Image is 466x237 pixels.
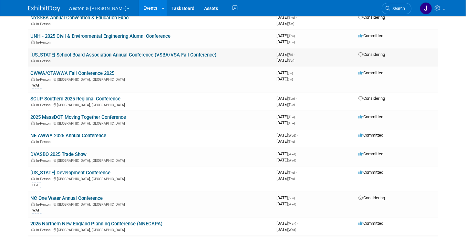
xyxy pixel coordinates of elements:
a: [US_STATE] Development Conference [31,170,111,176]
span: Considering [359,195,385,200]
img: In-Person Event [31,159,35,162]
span: In-Person [36,40,53,45]
span: [DATE] [277,201,296,206]
a: 2025 Northern New England Planning Conference (NNECAPA) [31,221,163,227]
span: - [296,15,297,20]
img: In-Person Event [31,121,35,125]
a: [US_STATE] School Board Association Annual Conference (VSBA/VSA Fall Conference) [31,52,217,58]
a: UNH - 2025 Civil & Environmental Engineering Alumni Conference [31,33,171,39]
span: [DATE] [277,52,295,57]
span: In-Person [36,140,53,144]
img: In-Person Event [31,22,35,25]
div: WAT [31,83,42,88]
div: [GEOGRAPHIC_DATA], [GEOGRAPHIC_DATA] [31,158,272,163]
span: [DATE] [277,139,295,144]
span: (Thu) [288,34,295,38]
span: [DATE] [277,21,295,26]
span: (Fri) [288,53,293,57]
span: - [296,170,297,175]
span: Considering [359,96,385,101]
a: NYSSBA Annual Convention & Education Expo [31,15,129,21]
span: [DATE] [277,176,295,181]
span: Committed [359,33,384,38]
a: SCUP Southern 2025 Regional Conference [31,96,121,102]
span: [DATE] [277,58,295,63]
a: CWWA/CTAWWA Fall Conference 2025 [31,70,115,76]
span: [DATE] [277,227,296,232]
span: Committed [359,70,384,75]
span: [DATE] [277,221,298,226]
img: In-Person Event [31,103,35,106]
span: In-Person [36,103,53,107]
div: [GEOGRAPHIC_DATA], [GEOGRAPHIC_DATA] [31,77,272,82]
span: In-Person [36,177,53,181]
span: (Tue) [288,121,295,125]
span: [DATE] [277,151,298,156]
img: ExhibitDay [28,5,60,12]
span: (Wed) [288,228,296,232]
span: (Wed) [288,134,296,137]
span: [DATE] [277,158,296,162]
span: (Sat) [288,22,295,26]
span: [DATE] [277,33,297,38]
span: - [297,133,298,138]
span: (Fri) [288,77,293,81]
span: [DATE] [277,102,295,107]
span: (Mon) [288,222,296,225]
span: [DATE] [277,133,298,138]
span: - [297,221,298,226]
span: [DATE] [277,39,295,44]
a: NE AWWA 2025 Annual Conference [31,133,107,139]
span: (Thu) [288,16,295,19]
span: In-Person [36,59,53,63]
span: (Sat) [288,59,295,62]
span: [DATE] [277,195,297,200]
span: (Fri) [288,71,293,75]
span: Committed [359,151,384,156]
img: In-Person Event [31,59,35,62]
span: (Wed) [288,202,296,206]
a: 2025 MassDOT Moving Together Conference [31,114,126,120]
span: (Thu) [288,177,295,180]
span: [DATE] [277,114,297,119]
span: Committed [359,133,384,138]
span: (Wed) [288,159,296,162]
span: In-Person [36,159,53,163]
span: Search [390,6,405,11]
span: In-Person [36,77,53,82]
img: In-Person Event [31,77,35,81]
a: NC One Water Annual Conference [31,195,103,201]
img: In-Person Event [31,202,35,206]
span: In-Person [36,202,53,207]
div: [GEOGRAPHIC_DATA], [GEOGRAPHIC_DATA] [31,176,272,181]
span: [DATE] [277,120,295,125]
span: In-Person [36,22,53,26]
span: Considering [359,52,385,57]
div: [GEOGRAPHIC_DATA], [GEOGRAPHIC_DATA] [31,201,272,207]
img: Janet Ruggles-Power [420,2,432,15]
div: EGE [31,182,41,188]
span: Committed [359,170,384,175]
span: [DATE] [277,15,297,20]
span: (Thu) [288,171,295,174]
span: - [296,33,297,38]
a: Search [382,3,411,14]
span: - [296,96,297,101]
span: Committed [359,221,384,226]
span: [DATE] [277,77,293,81]
div: WAT [31,208,42,213]
img: In-Person Event [31,40,35,44]
div: [GEOGRAPHIC_DATA], [GEOGRAPHIC_DATA] [31,102,272,107]
span: (Tue) [288,103,295,107]
span: [DATE] [277,170,297,175]
span: - [296,195,297,200]
span: - [294,70,295,75]
img: In-Person Event [31,177,35,180]
span: Considering [359,15,385,20]
div: [GEOGRAPHIC_DATA], [GEOGRAPHIC_DATA] [31,227,272,232]
img: In-Person Event [31,228,35,231]
span: In-Person [36,121,53,126]
span: - [296,114,297,119]
span: [DATE] [277,96,297,101]
span: [DATE] [277,70,295,75]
